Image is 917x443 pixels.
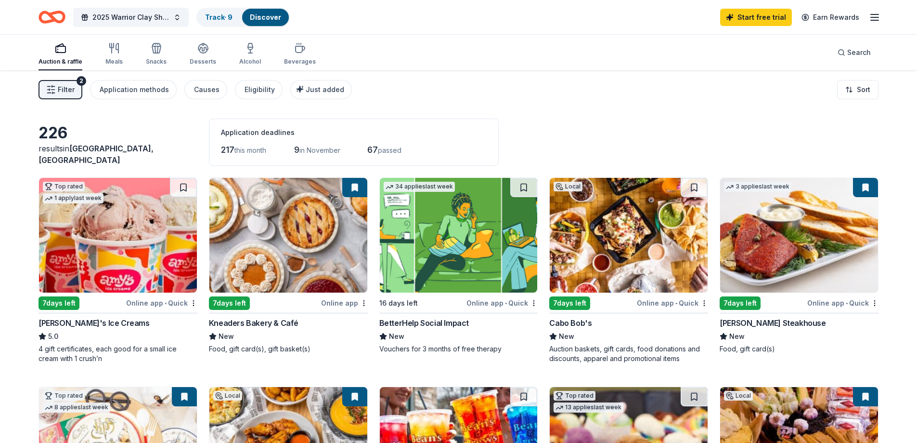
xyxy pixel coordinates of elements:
[43,182,85,191] div: Top rated
[720,296,761,310] div: 7 days left
[39,296,79,310] div: 7 days left
[213,391,242,401] div: Local
[39,177,197,363] a: Image for Amy's Ice CreamsTop rated1 applylast week7days leftOnline app•Quick[PERSON_NAME]'s Ice ...
[58,84,75,95] span: Filter
[196,8,290,27] button: Track· 9Discover
[43,391,85,401] div: Top rated
[165,299,167,307] span: •
[194,84,220,95] div: Causes
[77,76,86,86] div: 2
[554,391,595,401] div: Top rated
[384,182,455,192] div: 34 applies last week
[729,331,745,342] span: New
[837,80,878,99] button: Sort
[146,58,167,66] div: Snacks
[290,80,352,99] button: Just added
[100,84,169,95] div: Application methods
[245,84,275,95] div: Eligibility
[43,193,103,203] div: 1 apply last week
[39,317,150,329] div: [PERSON_NAME]'s Ice Creams
[321,297,368,309] div: Online app
[720,9,792,26] a: Start free trial
[39,58,82,66] div: Auction & raffle
[39,344,197,363] div: 4 gift certificates, each good for a small ice cream with 1 crush’n
[184,80,227,99] button: Causes
[378,146,401,154] span: passed
[720,344,878,354] div: Food, gift card(s)
[239,58,261,66] div: Alcohol
[550,178,708,293] img: Image for Cabo Bob's
[39,6,65,28] a: Home
[549,317,592,329] div: Cabo Bob's
[299,146,340,154] span: in November
[48,331,58,342] span: 5.0
[205,13,232,21] a: Track· 9
[39,39,82,70] button: Auction & raffle
[209,344,368,354] div: Food, gift card(s), gift basket(s)
[105,39,123,70] button: Meals
[90,80,177,99] button: Application methods
[239,39,261,70] button: Alcohol
[284,39,316,70] button: Beverages
[389,331,404,342] span: New
[505,299,507,307] span: •
[126,297,197,309] div: Online app Quick
[190,39,216,70] button: Desserts
[367,145,378,155] span: 67
[190,58,216,66] div: Desserts
[306,85,344,94] span: Just added
[209,177,368,354] a: Image for Kneaders Bakery & Café7days leftOnline appKneaders Bakery & CaféNewFood, gift card(s), ...
[39,144,154,165] span: in
[379,177,538,354] a: Image for BetterHelp Social Impact34 applieslast week16 days leftOnline app•QuickBetterHelp Socia...
[857,84,870,95] span: Sort
[209,296,250,310] div: 7 days left
[830,43,878,62] button: Search
[724,391,753,401] div: Local
[846,299,848,307] span: •
[466,297,538,309] div: Online app Quick
[146,39,167,70] button: Snacks
[92,12,169,23] span: 2025 Warrior Clay Shoot
[380,178,538,293] img: Image for BetterHelp Social Impact
[637,297,708,309] div: Online app Quick
[379,317,469,329] div: BetterHelp Social Impact
[250,13,281,21] a: Discover
[234,146,266,154] span: this month
[73,8,189,27] button: 2025 Warrior Clay Shoot
[219,331,234,342] span: New
[554,182,582,191] div: Local
[235,80,283,99] button: Eligibility
[39,80,82,99] button: Filter2
[549,177,708,363] a: Image for Cabo Bob'sLocal7days leftOnline app•QuickCabo Bob'sNewAuction baskets, gift cards, food...
[39,178,197,293] img: Image for Amy's Ice Creams
[221,127,487,138] div: Application deadlines
[221,145,234,155] span: 217
[379,297,418,309] div: 16 days left
[559,331,574,342] span: New
[209,317,298,329] div: Kneaders Bakery & Café
[720,317,826,329] div: [PERSON_NAME] Steakhouse
[43,403,110,413] div: 8 applies last week
[39,143,197,166] div: results
[720,178,878,293] img: Image for Perry's Steakhouse
[294,145,299,155] span: 9
[209,178,367,293] img: Image for Kneaders Bakery & Café
[675,299,677,307] span: •
[847,47,871,58] span: Search
[379,344,538,354] div: Vouchers for 3 months of free therapy
[284,58,316,66] div: Beverages
[105,58,123,66] div: Meals
[554,403,623,413] div: 13 applies last week
[549,296,590,310] div: 7 days left
[720,177,878,354] a: Image for Perry's Steakhouse3 applieslast week7days leftOnline app•Quick[PERSON_NAME] SteakhouseN...
[724,182,791,192] div: 3 applies last week
[39,144,154,165] span: [GEOGRAPHIC_DATA], [GEOGRAPHIC_DATA]
[796,9,865,26] a: Earn Rewards
[39,123,197,143] div: 226
[807,297,878,309] div: Online app Quick
[549,344,708,363] div: Auction baskets, gift cards, food donations and discounts, apparel and promotional items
